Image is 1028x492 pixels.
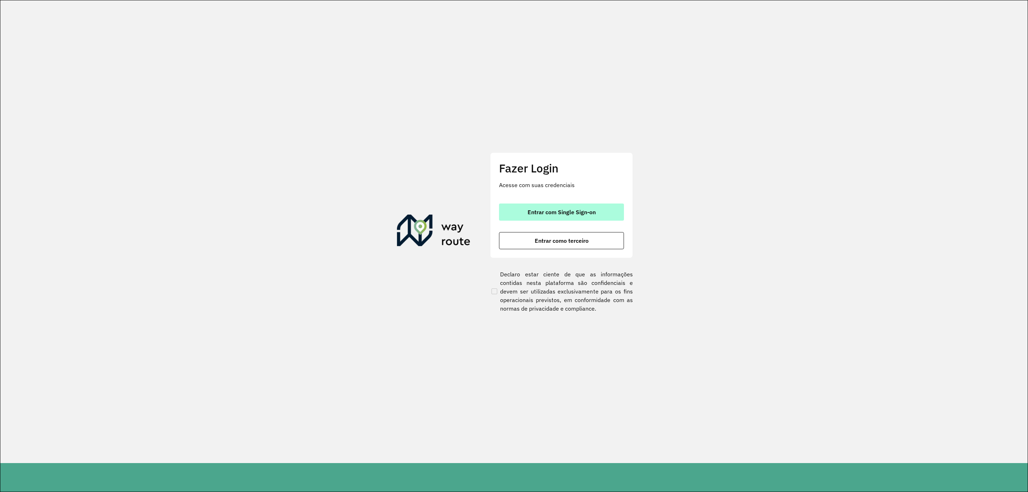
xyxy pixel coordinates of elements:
[528,209,596,215] span: Entrar com Single Sign-on
[499,181,624,189] p: Acesse com suas credenciais
[499,232,624,249] button: button
[499,204,624,221] button: button
[499,161,624,175] h2: Fazer Login
[535,238,589,244] span: Entrar como terceiro
[397,215,470,249] img: Roteirizador AmbevTech
[490,270,633,313] label: Declaro estar ciente de que as informações contidas nesta plataforma são confidenciais e devem se...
